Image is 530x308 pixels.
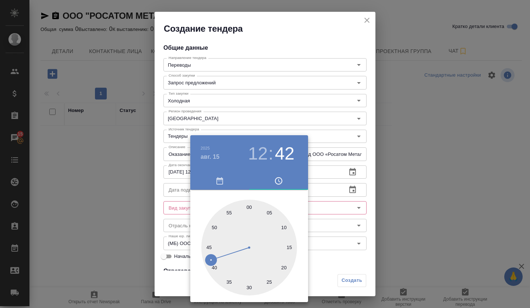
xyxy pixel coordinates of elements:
button: 42 [275,143,294,164]
button: авг. 15 [201,153,219,161]
h3: : [268,143,273,164]
button: 12 [248,143,268,164]
button: 2025 [201,146,210,150]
